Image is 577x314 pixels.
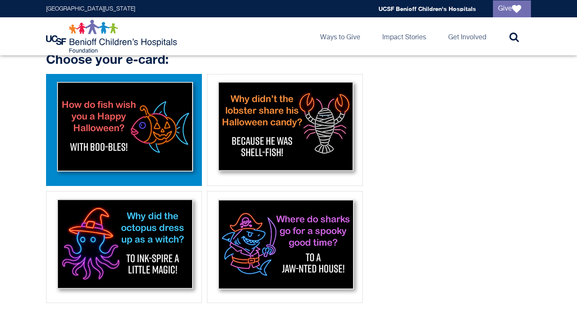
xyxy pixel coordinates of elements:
img: Shark [210,194,360,298]
div: Shark [207,191,363,303]
a: UCSF Benioff Children's Hospitals [378,5,476,12]
img: Lobster [210,77,360,180]
div: Fish [46,74,202,186]
img: Octopus [49,194,199,298]
a: Impact Stories [376,17,433,55]
a: [GEOGRAPHIC_DATA][US_STATE] [46,6,135,12]
div: Lobster [207,74,363,186]
strong: Choose your e-card: [46,52,169,67]
div: Octopus [46,191,202,303]
a: Give [493,0,531,17]
a: Ways to Give [313,17,367,55]
img: Logo for UCSF Benioff Children's Hospitals Foundation [46,19,179,53]
img: Fish [49,77,199,180]
a: Get Involved [441,17,493,55]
